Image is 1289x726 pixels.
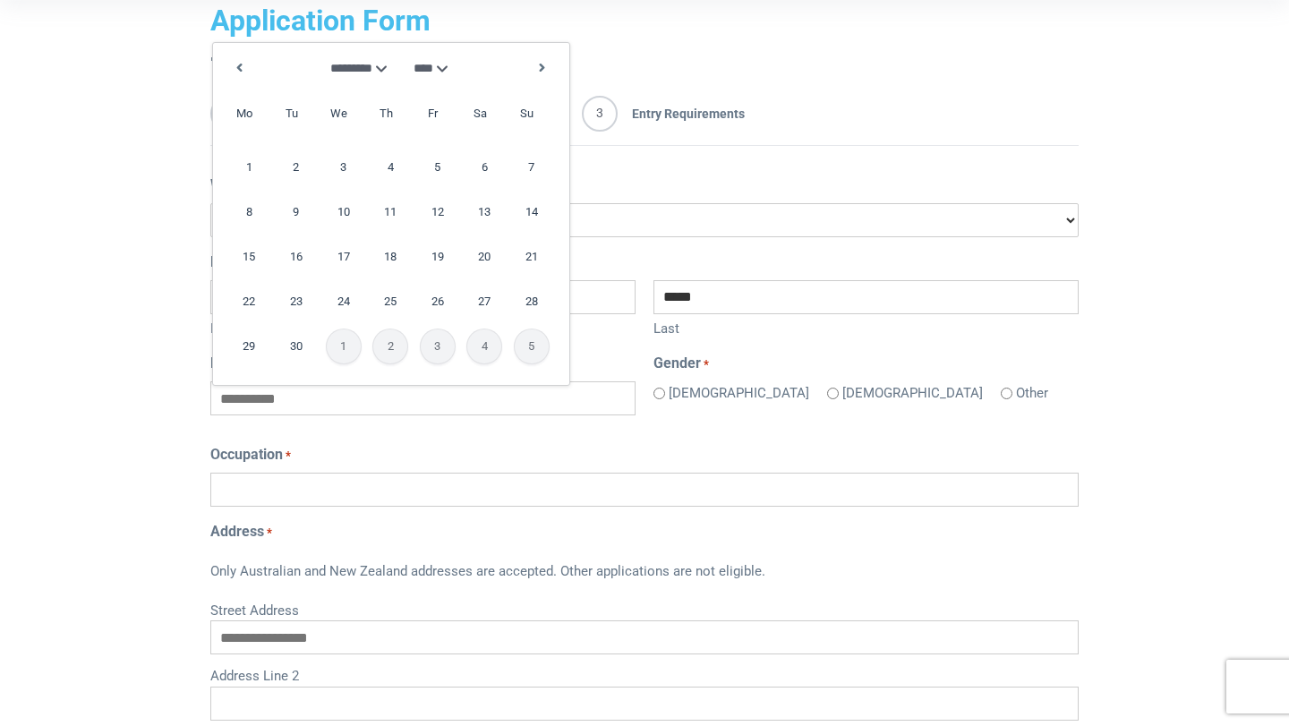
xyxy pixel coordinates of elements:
[414,59,453,78] select: Select year
[274,96,310,132] span: Tuesday
[231,149,267,185] a: 1
[231,194,267,230] a: 8
[210,252,1079,273] legend: Name
[514,194,550,230] a: 14
[653,314,1079,339] label: Last
[330,59,392,78] select: Select month
[466,149,502,185] a: 6
[466,194,502,230] a: 13
[462,96,498,132] span: Saturday
[326,149,362,185] a: 3
[466,239,502,275] a: 20
[231,284,267,320] a: 22
[415,96,451,132] span: Friday
[278,284,314,320] a: 23
[210,444,291,465] label: Occupation
[529,55,556,81] a: Next
[278,149,314,185] a: 2
[420,329,456,364] span: 3
[226,55,253,81] a: Previous
[466,329,502,364] span: 4
[326,194,362,230] a: 10
[514,329,550,364] span: 5
[368,96,404,132] span: Thursday
[210,550,1079,596] div: Only Australian and New Zealand addresses are accepted. Other applications are not eligible.
[210,353,299,374] label: Date of Birth
[514,239,550,275] a: 21
[210,53,1079,74] p: " " indicates required fields
[210,596,1079,621] label: Street Address
[210,662,1079,687] label: Address Line 2
[842,383,983,404] label: [DEMOGRAPHIC_DATA]
[514,284,550,320] a: 28
[210,521,1079,542] legend: Address
[653,353,1079,374] legend: Gender
[618,96,745,132] span: Entry Requirements
[326,239,362,275] a: 17
[278,194,314,230] a: 9
[231,239,267,275] a: 15
[509,96,545,132] span: Sunday
[372,329,408,364] span: 2
[210,175,445,196] label: Which course are you applying for?
[1016,383,1048,404] label: Other
[582,96,618,132] span: 3
[210,4,1079,38] h2: Application Form
[231,329,267,364] a: 29
[210,314,636,339] label: First
[466,284,502,320] a: 27
[420,239,456,275] a: 19
[326,329,362,364] span: 1
[372,149,408,185] a: 4
[420,194,456,230] a: 12
[372,239,408,275] a: 18
[210,96,246,132] span: 1
[420,149,456,185] a: 5
[372,194,408,230] a: 11
[514,149,550,185] a: 7
[372,284,408,320] a: 25
[226,96,262,132] span: Monday
[278,239,314,275] a: 16
[669,383,809,404] label: [DEMOGRAPHIC_DATA]
[321,96,357,132] span: Wednesday
[278,329,314,364] a: 30
[326,284,362,320] a: 24
[420,284,456,320] a: 26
